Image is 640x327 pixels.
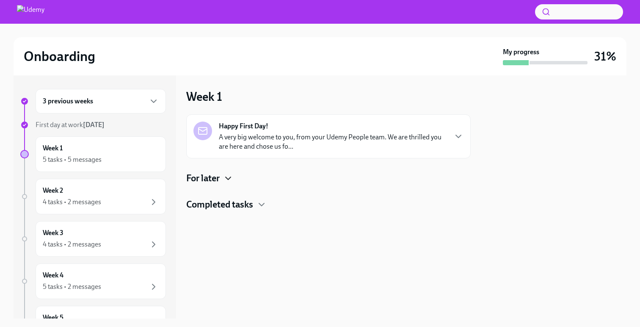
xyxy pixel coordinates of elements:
div: 4 tasks • 2 messages [43,197,101,207]
strong: Happy First Day! [219,122,268,131]
h6: Week 4 [43,271,63,280]
span: First day at work [36,121,105,129]
a: First day at work[DATE] [20,120,166,130]
img: Udemy [17,5,44,19]
h4: For later [186,172,220,185]
h6: Week 3 [43,228,63,238]
strong: My progress [503,47,539,57]
h6: Week 1 [43,144,63,153]
a: Week 24 tasks • 2 messages [20,179,166,214]
div: Completed tasks [186,198,471,211]
a: Week 15 tasks • 5 messages [20,136,166,172]
p: A very big welcome to you, from your Udemy People team. We are thrilled you are here and chose us... [219,133,447,151]
h3: 31% [594,49,616,64]
h2: Onboarding [24,48,95,65]
div: 5 tasks • 5 messages [43,155,102,164]
div: 5 tasks • 2 messages [43,282,101,291]
a: Week 34 tasks • 2 messages [20,221,166,257]
strong: [DATE] [83,121,105,129]
h6: Week 5 [43,313,63,322]
div: 4 tasks • 2 messages [43,240,101,249]
h4: Completed tasks [186,198,253,211]
h6: 3 previous weeks [43,97,93,106]
h3: Week 1 [186,89,222,104]
a: Week 45 tasks • 2 messages [20,263,166,299]
div: 3 previous weeks [36,89,166,114]
h6: Week 2 [43,186,63,195]
div: For later [186,172,471,185]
